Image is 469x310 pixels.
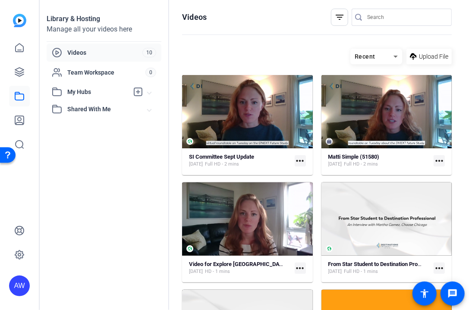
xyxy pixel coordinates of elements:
span: Shared With Me [67,105,148,114]
span: HD - 1 mins [205,268,230,275]
span: [DATE] [189,268,203,275]
button: Upload File [406,49,452,64]
a: Video for Explore [GEOGRAPHIC_DATA][PERSON_NAME][DATE]HD - 1 mins [189,261,291,275]
div: AW [9,276,30,296]
span: [DATE] [189,161,203,168]
mat-expansion-panel-header: My Hubs [47,83,161,100]
div: Library & Hosting [47,14,161,24]
span: Full HD - 2 mins [205,161,239,168]
a: Matti Simple (51580)[DATE]Full HD - 2 mins [328,153,431,168]
mat-icon: more_horiz [295,155,306,166]
mat-icon: filter_list [334,12,345,22]
span: Full HD - 1 mins [344,268,378,275]
mat-expansion-panel-header: Shared With Me [47,100,161,118]
span: Upload File [419,52,448,61]
span: Full HD - 2 mins [344,161,378,168]
span: 10 [142,48,156,57]
span: Team Workspace [67,68,145,77]
span: [DATE] [328,268,342,275]
strong: SI Committee Sept Update [189,153,254,160]
input: Search [367,12,445,22]
span: Videos [67,48,142,57]
mat-icon: message [447,288,458,299]
mat-icon: more_horiz [434,263,445,274]
a: SI Committee Sept Update[DATE]Full HD - 2 mins [189,153,291,168]
strong: Video for Explore [GEOGRAPHIC_DATA][PERSON_NAME] [189,261,331,267]
mat-icon: more_horiz [434,155,445,166]
mat-icon: more_horiz [295,263,306,274]
span: My Hubs [67,88,129,97]
a: From Star Student to Destination Professional[DATE]Full HD - 1 mins [328,261,431,275]
strong: From Star Student to Destination Professional [328,261,441,267]
div: Manage all your videos here [47,24,161,34]
strong: Matti Simple (51580) [328,153,380,160]
span: [DATE] [328,161,342,168]
h1: Videos [182,12,207,22]
img: blue-gradient.svg [13,14,26,27]
mat-icon: accessibility [419,288,430,299]
span: Recent [355,53,375,60]
span: 0 [145,68,156,77]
